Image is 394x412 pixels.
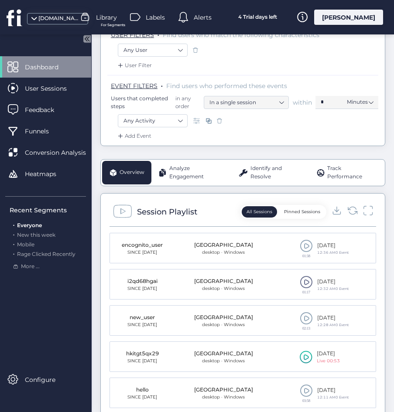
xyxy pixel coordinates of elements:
[123,44,182,57] nz-select-item: Any User
[137,206,197,218] div: Session Playlist
[13,239,14,248] span: .
[111,95,172,109] span: Users that completed steps
[317,286,349,292] div: 12:32 AMㅤ0 Event
[120,285,164,292] div: SINCE [DATE]
[194,386,253,394] div: [GEOGRAPHIC_DATA]
[17,251,75,257] span: Rage Clicked Recently
[279,206,325,218] button: Pinned Sessions
[194,313,253,322] div: [GEOGRAPHIC_DATA]
[314,10,383,25] div: [PERSON_NAME]
[17,241,34,248] span: Mobile
[120,350,164,358] div: hkitgt5qx29
[194,277,253,286] div: [GEOGRAPHIC_DATA]
[209,96,283,109] nz-select-item: In a single session
[174,95,201,109] span: in any order
[120,168,144,177] span: Overview
[25,105,67,115] span: Feedback
[111,82,158,90] span: EVENT FILTERS
[194,394,253,401] div: desktop · Windows
[25,62,72,72] span: Dashboard
[300,399,313,402] div: 03:58
[116,132,151,140] div: Add Event
[116,61,152,70] div: User Filter
[347,95,373,109] nz-select-item: Minutes
[317,250,349,255] div: 12:36 AMㅤ0 Event
[300,327,313,330] div: 02:13
[96,13,117,22] span: Library
[300,254,313,258] div: 01:38
[293,98,312,107] span: within
[163,31,319,39] span: Find users who match the following characteristics
[120,241,164,249] div: encognito_user
[25,169,69,179] span: Heatmaps
[317,386,349,395] div: [DATE]
[13,249,14,257] span: .
[242,206,277,218] button: All Sessions
[120,313,164,322] div: new_user
[120,386,164,394] div: hello
[120,249,164,256] div: SINCE [DATE]
[161,80,163,89] span: .
[317,314,349,322] div: [DATE]
[194,13,212,22] span: Alerts
[13,230,14,238] span: .
[111,31,154,39] span: USER FILTERS
[101,22,125,28] span: For Segments
[194,358,253,364] div: desktop · Windows
[194,249,253,256] div: desktop · Windows
[166,82,287,90] span: Find users who performed these events
[169,164,224,181] span: Analyze Engagement
[327,164,377,181] span: Track Performance
[194,285,253,292] div: desktop · Windows
[17,222,42,228] span: Everyone
[38,14,82,23] div: [DOMAIN_NAME]
[194,350,253,358] div: [GEOGRAPHIC_DATA]
[317,242,349,250] div: [DATE]
[194,241,253,249] div: [GEOGRAPHIC_DATA]
[25,375,69,385] span: Configure
[120,358,164,364] div: SINCE [DATE]
[120,394,164,401] div: SINCE [DATE]
[250,164,302,181] span: Identify and Resolve
[10,205,86,215] div: Recent Segments
[25,148,99,157] span: Conversion Analysis
[120,277,164,286] div: i2qd68hgai
[300,290,313,294] div: 01:17
[21,262,40,271] span: More ...
[317,322,349,328] div: 12:28 AMㅤ0 Event
[146,13,165,22] span: Labels
[120,321,164,328] div: SINCE [DATE]
[317,278,349,286] div: [DATE]
[13,220,14,228] span: .
[317,395,349,400] div: 12:11 AMㅤ0 Event
[123,114,182,127] nz-select-item: Any Activity
[317,358,340,364] div: Live 00:53
[25,126,62,136] span: Funnels
[317,350,340,358] div: [DATE]
[17,232,55,238] span: New this week
[25,84,80,93] span: User Sessions
[225,10,290,25] div: 4 Trial days left
[194,321,253,328] div: desktop · Windows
